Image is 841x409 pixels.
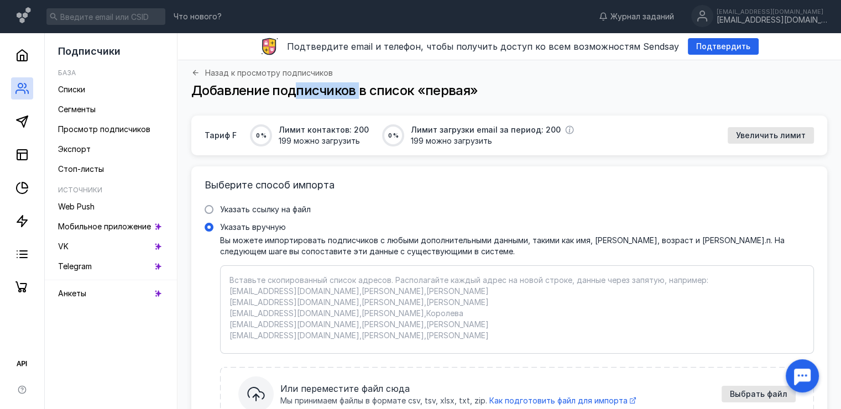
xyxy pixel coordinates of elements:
[411,124,561,135] span: Лимит загрузки email за период: 200
[730,390,787,399] span: Выбрать файл
[696,42,750,51] span: Подтвердить
[489,396,628,405] span: Как подготовить файл для импорта
[54,81,168,98] a: Списки
[54,238,168,255] a: VK
[58,261,92,271] span: Telegram
[58,144,91,154] span: Экспорт
[58,85,85,94] span: Списки
[722,386,796,402] button: Указать вручнуюВы можете импортировать подписчиков с любыми дополнительными данными, такими как и...
[728,127,814,144] button: Увеличить лимит
[220,235,814,256] div: Вы можете импортировать подписчиков с любыми дополнительными данными, такими как имя, [PERSON_NAM...
[220,222,286,232] span: Указать вручную
[287,41,679,52] span: Подтвердите email и телефон, чтобы получить доступ ко всем возможностям Sendsay
[58,242,69,251] span: VK
[168,13,227,20] a: Что нового?
[279,135,369,146] span: 199 можно загрузить
[58,104,96,114] span: Сегменты
[54,101,168,118] a: Сегменты
[280,395,487,406] span: Мы принимаем файлы в формате csv, tsv, xlsx, txt, zip.
[58,186,102,194] h5: Источники
[610,11,674,22] span: Журнал заданий
[58,69,76,77] h5: База
[688,38,759,55] button: Подтвердить
[280,382,715,395] span: Или переместите файл сюда
[58,124,150,134] span: Просмотр подписчиков
[593,11,680,22] a: Журнал заданий
[58,45,121,57] span: Подписчики
[220,204,311,214] span: Указать ссылку на файл
[54,218,168,235] a: Мобильное приложение
[58,222,151,231] span: Мобильное приложение
[54,258,168,275] a: Telegram
[205,69,333,77] span: Назад к просмотру подписчиков
[54,198,168,216] a: Web Push
[191,82,478,98] span: Добавление подписчиков в список «первая»
[174,13,222,20] span: Что нового?
[205,180,814,191] h3: Выберите способ импорта
[58,202,95,211] span: Web Push
[279,124,369,135] span: Лимит контактов: 200
[58,164,104,174] span: Стоп-листы
[46,8,165,25] input: Введите email или CSID
[58,289,86,298] span: Анкеты
[205,130,237,141] span: Тариф F
[54,285,168,302] a: Анкеты
[489,395,636,406] a: Как подготовить файл для импорта
[229,275,805,344] textarea: Указать вручнуюВы можете импортировать подписчиков с любыми дополнительными данными, такими как и...
[54,120,168,138] a: Просмотр подписчиков
[411,135,574,146] span: 199 можно загрузить
[717,15,827,25] div: [EMAIL_ADDRESS][DOMAIN_NAME]
[736,131,806,140] span: Увеличить лимит
[54,140,168,158] a: Экспорт
[191,69,333,77] a: Назад к просмотру подписчиков
[54,160,168,178] a: Стоп-листы
[717,8,827,15] div: [EMAIL_ADDRESS][DOMAIN_NAME]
